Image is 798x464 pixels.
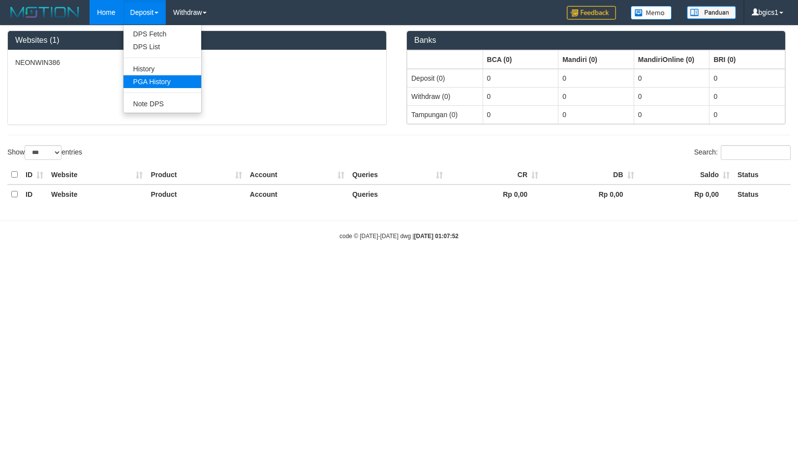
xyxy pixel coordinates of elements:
[15,36,379,45] h3: Websites (1)
[407,69,483,88] td: Deposit (0)
[407,105,483,124] td: Tampungan (0)
[407,50,483,69] th: Group: activate to sort column ascending
[483,50,558,69] th: Group: activate to sort column ascending
[483,69,558,88] td: 0
[7,5,82,20] img: MOTION_logo.png
[22,165,47,185] th: ID
[123,40,201,53] a: DPS List
[694,145,791,160] label: Search:
[634,105,709,124] td: 0
[709,50,785,69] th: Group: activate to sort column ascending
[147,185,246,204] th: Product
[709,69,785,88] td: 0
[558,50,634,69] th: Group: activate to sort column ascending
[246,185,348,204] th: Account
[567,6,616,20] img: Feedback.jpg
[734,165,791,185] th: Status
[7,145,82,160] label: Show entries
[123,97,201,110] a: Note DPS
[22,185,47,204] th: ID
[414,36,778,45] h3: Banks
[634,69,709,88] td: 0
[558,87,634,105] td: 0
[542,165,638,185] th: DB
[348,165,447,185] th: Queries
[246,165,348,185] th: Account
[483,87,558,105] td: 0
[123,75,201,88] a: PGA History
[123,28,201,40] a: DPS Fetch
[147,165,246,185] th: Product
[339,233,459,240] small: code © [DATE]-[DATE] dwg |
[542,185,638,204] th: Rp 0,00
[634,50,709,69] th: Group: activate to sort column ascending
[25,145,61,160] select: Showentries
[47,165,147,185] th: Website
[407,87,483,105] td: Withdraw (0)
[483,105,558,124] td: 0
[348,185,447,204] th: Queries
[631,6,672,20] img: Button%20Memo.svg
[47,185,147,204] th: Website
[638,165,734,185] th: Saldo
[734,185,791,204] th: Status
[447,185,542,204] th: Rp 0,00
[634,87,709,105] td: 0
[687,6,736,19] img: panduan.png
[709,105,785,124] td: 0
[414,233,459,240] strong: [DATE] 01:07:52
[709,87,785,105] td: 0
[558,105,634,124] td: 0
[123,62,201,75] a: History
[15,58,379,67] p: NEONWIN386
[558,69,634,88] td: 0
[447,165,542,185] th: CR
[721,145,791,160] input: Search:
[638,185,734,204] th: Rp 0,00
